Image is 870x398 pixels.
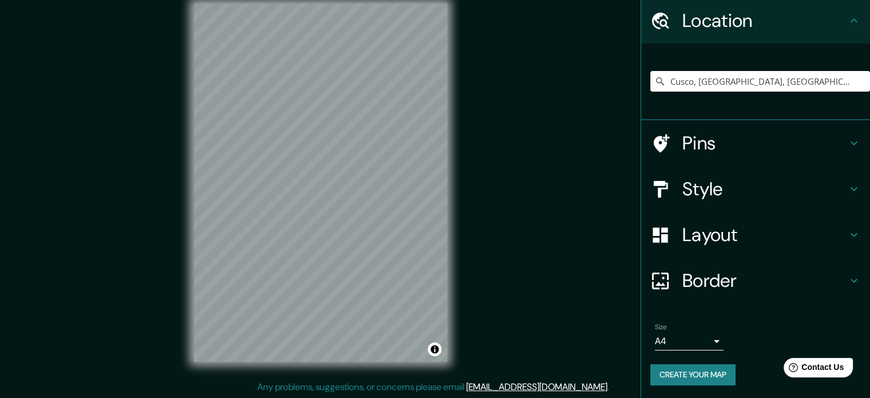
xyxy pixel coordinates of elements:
iframe: Help widget launcher [768,353,857,385]
canvas: Map [194,3,447,362]
a: [EMAIL_ADDRESS][DOMAIN_NAME] [466,381,607,393]
div: A4 [655,332,724,350]
div: . [609,380,611,394]
div: Pins [641,120,870,166]
input: Pick your city or area [650,71,870,92]
button: Toggle attribution [428,342,442,356]
h4: Pins [682,132,847,155]
h4: Style [682,178,847,200]
div: Style [641,166,870,212]
h4: Border [682,269,847,292]
p: Any problems, suggestions, or concerns please email . [257,380,609,394]
button: Create your map [650,364,736,385]
h4: Location [682,9,847,32]
div: Border [641,258,870,304]
h4: Layout [682,223,847,246]
div: . [611,380,613,394]
label: Size [655,322,667,332]
div: Layout [641,212,870,258]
